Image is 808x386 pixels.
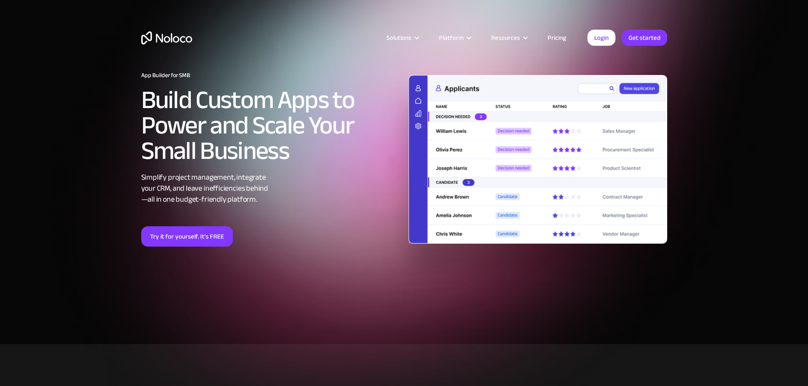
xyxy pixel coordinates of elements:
[587,30,615,46] a: Login
[537,32,577,43] a: Pricing
[141,226,233,247] a: Try it for yourself. It’s FREE
[386,32,411,43] div: Solutions
[141,31,192,44] a: home
[491,32,520,43] div: Resources
[141,87,400,164] h2: Build Custom Apps to Power and Scale Your Small Business
[622,30,667,46] a: Get started
[439,32,464,43] div: Platform
[376,32,428,43] div: Solutions
[141,172,400,205] div: Simplify project management, integrate your CRM, and leave inefficiencies behind —all in one budg...
[428,32,481,43] div: Platform
[481,32,537,43] div: Resources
